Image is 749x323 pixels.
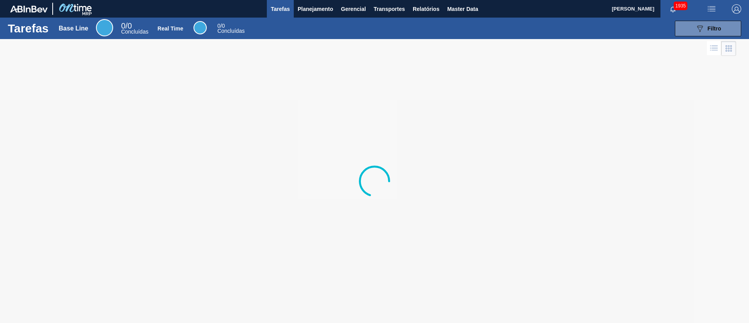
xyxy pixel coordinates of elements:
[217,23,245,34] div: Real Time
[374,4,405,14] span: Transportes
[8,24,49,33] h1: Tarefas
[707,4,716,14] img: userActions
[121,29,148,35] span: Concluídas
[660,4,685,14] button: Notificações
[271,4,290,14] span: Tarefas
[341,4,366,14] span: Gerencial
[217,23,220,29] span: 0
[121,21,125,30] span: 0
[674,2,687,10] span: 1935
[732,4,741,14] img: Logout
[708,25,721,32] span: Filtro
[10,5,48,12] img: TNhmsLtSVTkK8tSr43FrP2fwEKptu5GPRR3wAAAABJRU5ErkJggg==
[121,23,148,34] div: Base Line
[298,4,333,14] span: Planejamento
[413,4,439,14] span: Relatórios
[121,21,132,30] span: / 0
[217,23,225,29] span: / 0
[675,21,741,36] button: Filtro
[193,21,207,34] div: Real Time
[217,28,245,34] span: Concluídas
[96,19,113,36] div: Base Line
[158,25,183,32] div: Real Time
[447,4,478,14] span: Master Data
[59,25,89,32] div: Base Line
